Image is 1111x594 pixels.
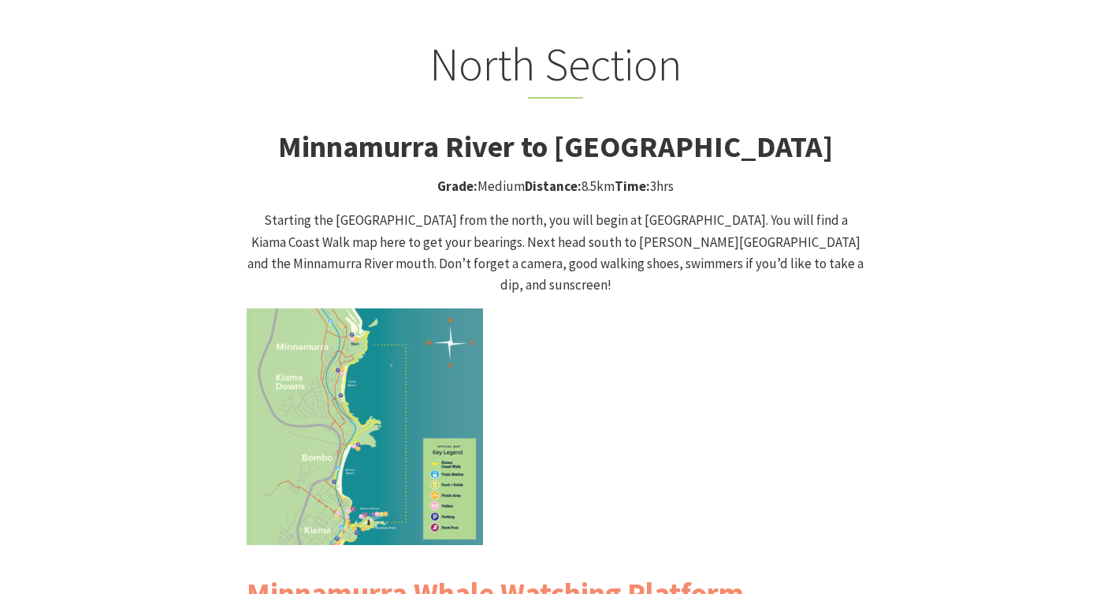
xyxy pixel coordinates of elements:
strong: Grade: [437,177,477,195]
strong: Distance: [525,177,582,195]
strong: Minnamurra River to [GEOGRAPHIC_DATA] [278,128,833,165]
p: Medium 8.5km 3hrs [247,176,864,197]
p: Starting the [GEOGRAPHIC_DATA] from the north, you will begin at [GEOGRAPHIC_DATA]. You will find... [247,210,864,296]
strong: Time: [615,177,650,195]
h2: North Section [247,37,864,99]
img: Kiama Coast Walk North Section [247,308,483,545]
